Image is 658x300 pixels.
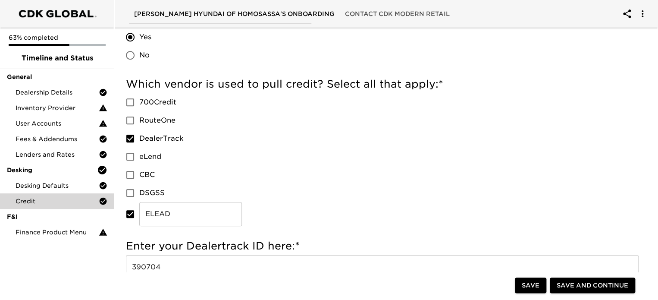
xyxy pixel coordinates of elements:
[16,197,99,205] span: Credit
[126,239,639,253] h5: Enter your Dealertrack ID here:
[16,119,99,128] span: User Accounts
[550,278,635,294] button: Save and Continue
[126,77,639,91] h5: Which vendor is used to pull credit? Select all that apply:
[16,181,99,190] span: Desking Defaults
[139,188,165,198] span: DSGSS
[617,3,637,24] button: account of current user
[16,104,99,112] span: Inventory Provider
[515,278,546,294] button: Save
[126,255,639,279] input: Example: 010101
[134,9,335,19] span: [PERSON_NAME] Hyundai of Homosassa's Onboarding
[632,3,653,24] button: account of current user
[139,32,151,42] span: Yes
[139,152,161,162] span: eLend
[16,228,99,237] span: Finance Product Menu
[522,280,539,291] span: Save
[7,73,107,81] span: General
[7,212,107,221] span: F&I
[139,50,150,60] span: No
[16,88,99,97] span: Dealership Details
[139,97,176,107] span: 700Credit
[139,133,184,144] span: DealerTrack
[345,9,450,19] span: Contact CDK Modern Retail
[16,135,99,143] span: Fees & Addendums
[557,280,628,291] span: Save and Continue
[16,150,99,159] span: Lenders and Rates
[7,53,107,63] span: Timeline and Status
[139,170,155,180] span: CBC
[139,115,175,126] span: RouteOne
[7,166,97,174] span: Desking
[9,33,106,42] p: 63% completed
[139,202,242,226] input: Other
